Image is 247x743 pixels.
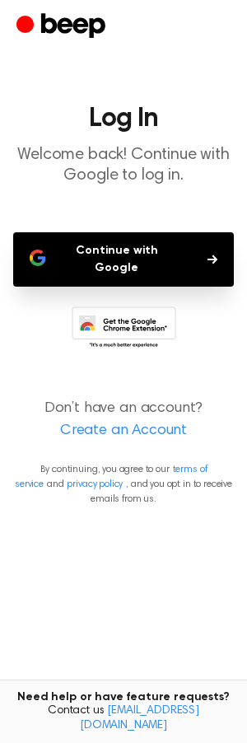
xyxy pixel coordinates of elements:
[13,398,234,442] p: Don’t have an account?
[16,11,110,43] a: Beep
[13,145,234,186] p: Welcome back! Continue with Google to log in.
[13,105,234,132] h1: Log In
[13,232,234,287] button: Continue with Google
[10,704,237,733] span: Contact us
[80,705,199,731] a: [EMAIL_ADDRESS][DOMAIN_NAME]
[67,479,123,489] a: privacy policy
[13,462,234,507] p: By continuing, you agree to our and , and you opt in to receive emails from us.
[16,420,231,442] a: Create an Account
